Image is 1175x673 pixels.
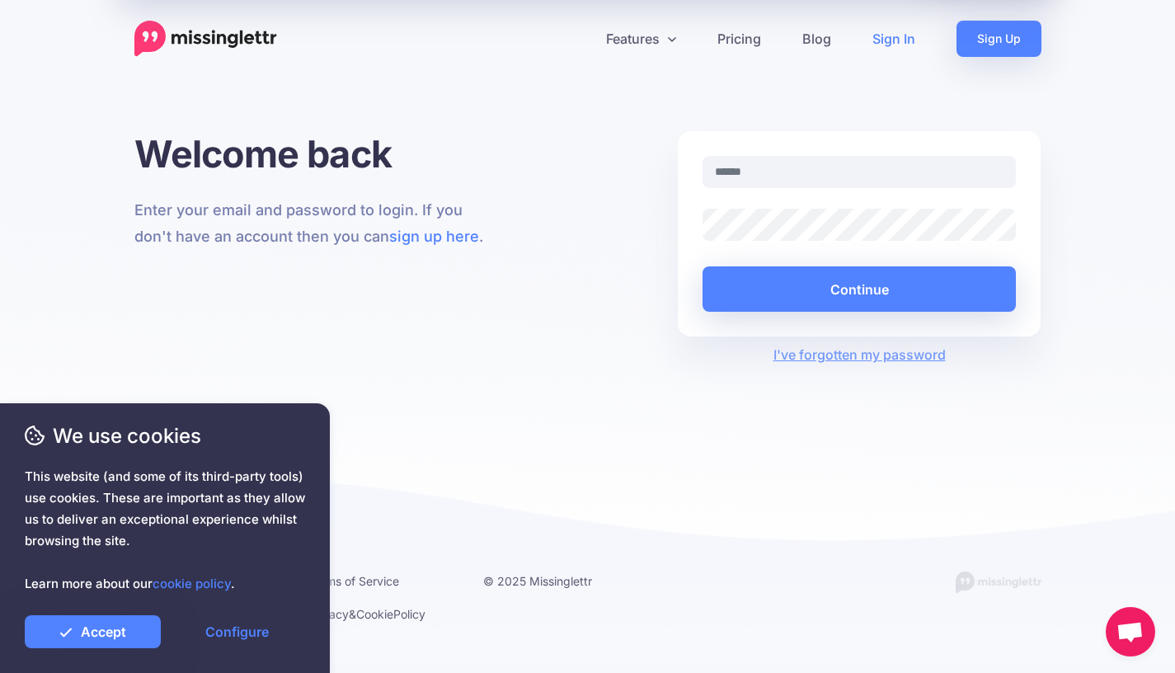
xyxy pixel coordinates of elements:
span: This website (and some of its third-party tools) use cookies. These are important as they allow u... [25,466,305,595]
p: Enter your email and password to login. If you don't have an account then you can . [134,197,498,250]
a: Terms of Service [308,574,399,588]
a: Pricing [697,21,782,57]
a: sign up here [389,228,479,245]
li: © 2025 Missinglettr [483,571,633,591]
a: Blog [782,21,852,57]
li: & Policy [308,604,458,624]
a: Sign In [852,21,936,57]
a: Cookie [356,607,393,621]
a: I've forgotten my password [773,346,946,363]
h1: Welcome back [134,131,498,176]
a: Configure [169,615,305,648]
a: Sign Up [956,21,1041,57]
a: Features [585,21,697,57]
a: cookie policy [153,576,231,591]
a: Open chat [1106,607,1155,657]
button: Continue [703,266,1017,312]
a: Accept [25,615,161,648]
span: We use cookies [25,421,305,450]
